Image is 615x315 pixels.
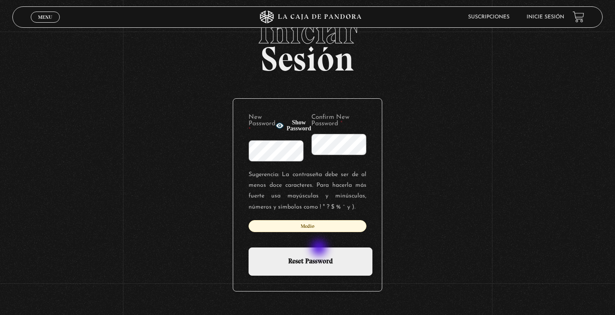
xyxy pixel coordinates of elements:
span: Iniciar [12,15,603,49]
a: View your shopping cart [573,11,584,23]
a: Suscripciones [468,15,510,20]
div: Medio [249,220,366,232]
span: Show Password [287,120,311,132]
label: New Password [249,114,275,133]
a: Inicie sesión [527,15,564,20]
p: Sugerencia: La contraseña debe ser de al menos doce caracteres. Para hacerla más fuerte usa mayús... [249,169,366,212]
label: Confirm New Password [311,114,366,127]
h2: Sesión [12,15,603,69]
span: Cerrar [35,22,56,28]
span: Menu [38,15,52,20]
abbr: Required Field [340,121,343,127]
abbr: Required Field [249,127,251,133]
button: Show Password [275,120,311,132]
input: Reset Password [249,247,372,276]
